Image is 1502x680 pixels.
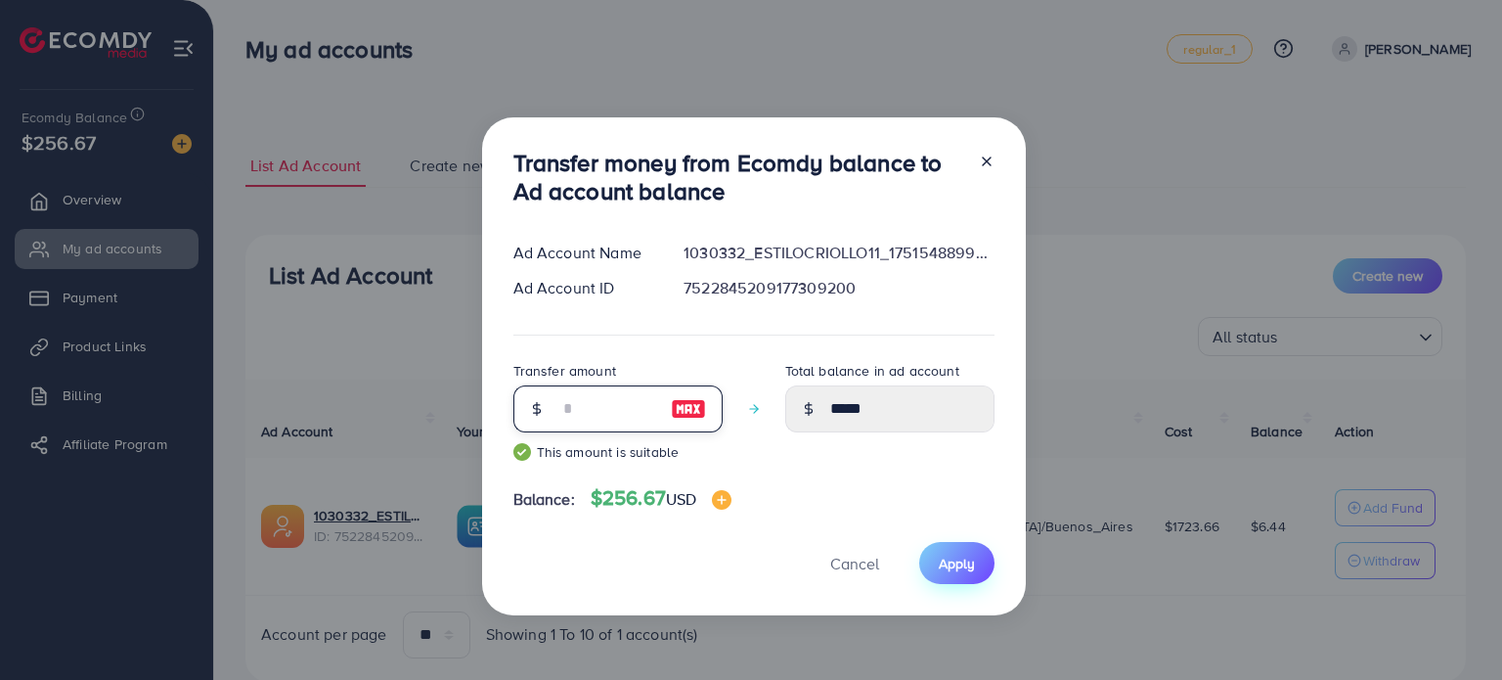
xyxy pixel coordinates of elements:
button: Cancel [806,542,904,584]
h4: $256.67 [591,486,732,511]
img: image [712,490,731,510]
span: Balance: [513,488,575,511]
div: 7522845209177309200 [668,277,1009,299]
span: Apply [939,554,975,573]
span: Cancel [830,553,879,574]
label: Transfer amount [513,361,616,381]
button: Apply [919,542,994,584]
span: USD [666,488,696,510]
small: This amount is suitable [513,442,723,462]
img: guide [513,443,531,461]
img: image [671,397,706,421]
h3: Transfer money from Ecomdy balance to Ad account balance [513,149,963,205]
label: Total balance in ad account [785,361,959,381]
div: Ad Account Name [498,242,669,264]
div: 1030332_ESTILOCRIOLLO11_1751548899317 [668,242,1009,264]
div: Ad Account ID [498,277,669,299]
iframe: Chat [1419,592,1487,665]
